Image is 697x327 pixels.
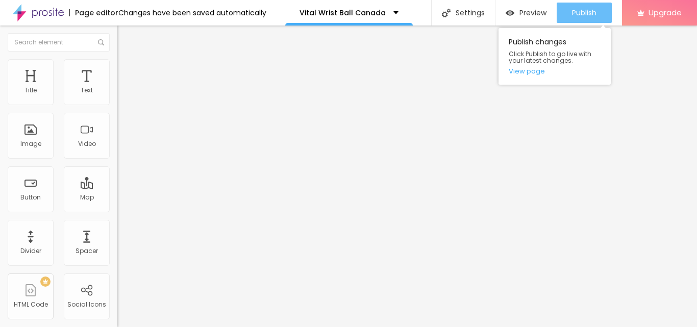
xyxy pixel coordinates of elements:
[8,33,110,52] input: Search element
[81,87,93,94] div: Text
[557,3,612,23] button: Publish
[649,8,682,17] span: Upgrade
[80,194,94,201] div: Map
[20,194,41,201] div: Button
[20,140,41,147] div: Image
[117,26,697,327] iframe: Editor
[495,3,557,23] button: Preview
[509,68,601,74] a: View page
[572,9,596,17] span: Publish
[519,9,546,17] span: Preview
[300,9,386,16] p: Vital Wrist Ball Canada
[20,247,41,255] div: Divider
[499,28,611,85] div: Publish changes
[69,9,118,16] div: Page editor
[98,39,104,45] img: Icone
[78,140,96,147] div: Video
[506,9,514,17] img: view-1.svg
[442,9,451,17] img: Icone
[76,247,98,255] div: Spacer
[24,87,37,94] div: Title
[118,9,266,16] div: Changes have been saved automatically
[509,51,601,64] span: Click Publish to go live with your latest changes.
[67,301,106,308] div: Social Icons
[14,301,48,308] div: HTML Code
